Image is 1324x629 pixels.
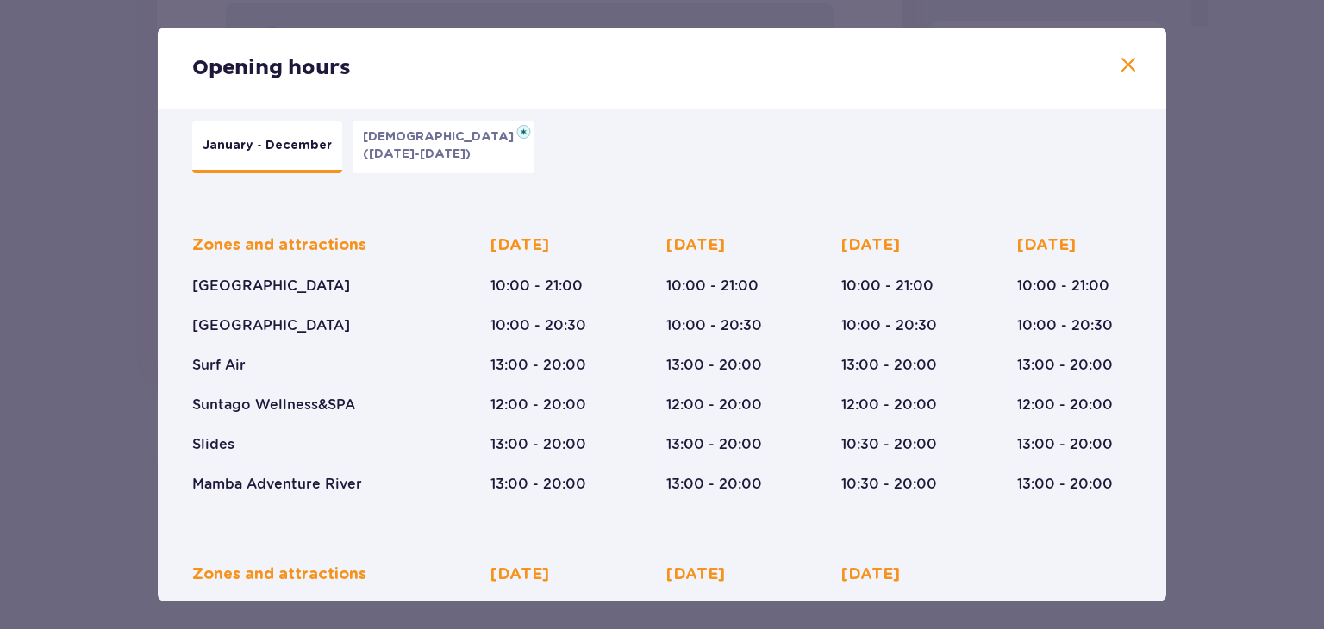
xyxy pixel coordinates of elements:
[666,435,762,454] p: 13:00 - 20:00
[490,316,586,335] p: 10:00 - 20:30
[1017,435,1113,454] p: 13:00 - 20:00
[1017,395,1113,414] p: 12:00 - 20:00
[192,564,366,585] p: Zones and attractions
[1017,356,1113,375] p: 13:00 - 20:00
[666,316,762,335] p: 10:00 - 20:30
[490,475,586,494] p: 13:00 - 20:00
[666,356,762,375] p: 13:00 - 20:00
[1017,277,1109,296] p: 10:00 - 21:00
[666,564,725,585] p: [DATE]
[490,277,583,296] p: 10:00 - 21:00
[1017,316,1113,335] p: 10:00 - 20:30
[192,55,351,81] p: Opening hours
[192,121,342,173] button: January - December
[841,395,937,414] p: 12:00 - 20:00
[666,277,759,296] p: 10:00 - 21:00
[203,137,332,154] p: January - December
[841,316,937,335] p: 10:00 - 20:30
[192,475,362,494] p: Mamba Adventure River
[490,564,549,585] p: [DATE]
[1017,235,1076,256] p: [DATE]
[192,235,366,256] p: Zones and attractions
[363,146,471,163] p: ([DATE]-[DATE])
[363,128,524,146] p: [DEMOGRAPHIC_DATA]
[841,564,900,585] p: [DATE]
[490,235,549,256] p: [DATE]
[192,277,350,296] p: [GEOGRAPHIC_DATA]
[841,435,937,454] p: 10:30 - 20:00
[353,121,534,173] button: [DEMOGRAPHIC_DATA]([DATE]-[DATE])
[490,395,586,414] p: 12:00 - 20:00
[490,356,586,375] p: 13:00 - 20:00
[841,277,934,296] p: 10:00 - 21:00
[841,356,937,375] p: 13:00 - 20:00
[666,235,725,256] p: [DATE]
[841,235,900,256] p: [DATE]
[841,475,937,494] p: 10:30 - 20:00
[192,316,350,335] p: [GEOGRAPHIC_DATA]
[192,435,234,454] p: Slides
[192,395,355,414] p: Suntago Wellness&SPA
[666,475,762,494] p: 13:00 - 20:00
[1017,475,1113,494] p: 13:00 - 20:00
[490,435,586,454] p: 13:00 - 20:00
[192,356,246,375] p: Surf Air
[666,395,762,414] p: 12:00 - 20:00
